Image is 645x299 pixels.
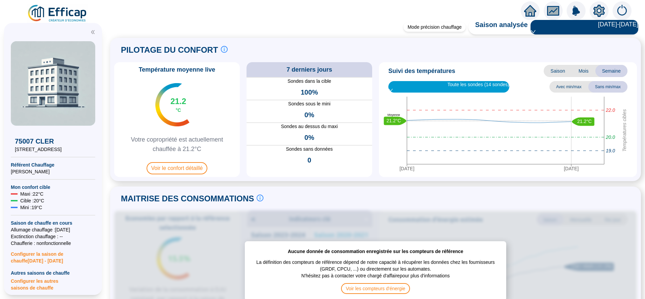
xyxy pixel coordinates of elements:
span: MAITRISE DES CONSOMMATIONS [121,193,254,204]
span: double-left [91,30,95,34]
tspan: [DATE] [564,166,579,171]
span: 21.2 [171,96,186,107]
span: 75007 CLER [15,136,91,146]
span: info-circle [257,195,263,201]
span: Saison analysée [468,20,528,34]
tspan: 20.0 [605,134,615,140]
span: Sondes sous le mini [247,100,372,107]
span: °C [176,107,181,114]
text: Moyenne [387,113,400,117]
span: Autres saisons de chauffe [11,270,95,276]
img: efficap energie logo [27,4,88,23]
span: Configurer la saison de chauffe [DATE] - [DATE] [11,247,95,264]
text: 21.2°C [577,119,592,124]
span: Voir les compteurs d'énergie [341,283,410,294]
span: Avec min/max [549,81,588,93]
span: down [531,29,638,34]
span: Suivi des températures [388,66,455,76]
span: Aucune donnée de consommation enregistrée sur les compteurs de référence [288,248,463,255]
span: Maxi : 22 °C [20,191,44,197]
span: Référent Chauffage [11,161,95,168]
tspan: [DATE] [399,166,414,171]
span: [PERSON_NAME] [11,168,95,175]
span: home [524,5,536,17]
span: 7 derniers jours [286,65,332,74]
span: Votre copropriété est actuellement chauffée à 21.2°C [117,135,237,154]
span: Toute les sondes (14 sondes) [447,82,509,87]
span: Cible : 20 °C [20,197,44,204]
span: 0 [307,155,311,165]
span: PILOTAGE DU CONFORT [121,45,218,55]
span: [STREET_ADDRESS] [15,146,91,153]
span: Mini : 19 °C [20,204,42,211]
span: Allumage chauffage : [DATE] [11,226,95,233]
img: alerts [613,1,631,20]
span: La définition des compteurs de référence dépend de notre capacité à récupérer les données chez le... [252,255,499,272]
span: Sans min/max [588,81,627,93]
span: Exctinction chauffage : -- [11,233,95,240]
span: N'hésitez pas à contacter votre chargé d'affaire pour plus d'informations [301,272,450,283]
tspan: 19.0 [606,148,615,153]
span: Sondes dans la cible [247,78,372,85]
span: down [388,88,509,93]
text: 21.2°C [387,118,401,123]
span: 2025-2026 [598,21,638,28]
span: Température moyenne live [135,65,220,74]
img: indicateur températures [155,83,189,126]
span: Sondes au dessus du maxi [247,123,372,130]
img: alerts [567,1,586,20]
span: Sondes sans données [247,146,372,153]
span: 0% [305,110,314,120]
span: 0% [305,133,314,142]
span: setting [593,5,605,17]
span: Saison [544,65,572,77]
span: fund [547,5,559,17]
span: info-circle [221,46,228,53]
tspan: 22.0 [605,107,615,113]
span: Saison de chauffe en cours [11,220,95,226]
span: 100% [301,88,318,97]
span: Voir le confort détaillé [147,162,208,174]
span: Chaufferie : non fonctionnelle [11,240,95,247]
div: Mode précision chauffage [404,22,466,32]
tspan: Températures cibles [622,109,627,152]
span: Mois [572,65,595,77]
span: Mon confort cible [11,184,95,191]
span: Semaine [595,65,627,77]
span: Configurer les autres saisons de chauffe [11,276,95,291]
